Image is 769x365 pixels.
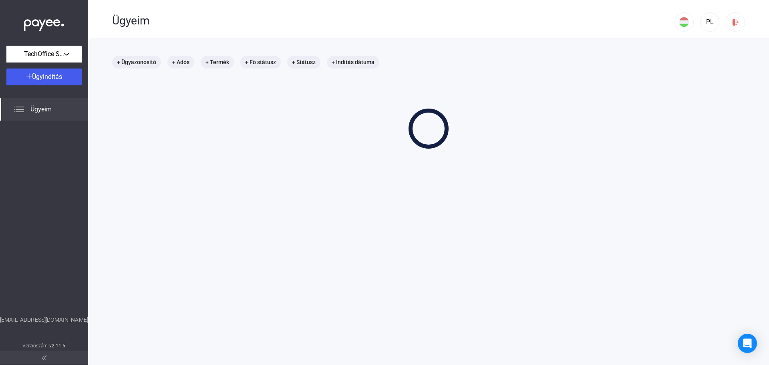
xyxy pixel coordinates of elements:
strong: v2.11.5 [49,343,66,349]
mat-chip: + Indítás dátuma [327,56,379,69]
button: HU [674,12,694,32]
img: HU [679,17,689,27]
img: arrow-double-left-grey.svg [42,355,46,360]
span: Ügyeim [30,105,52,114]
span: TechOffice Solution Kft. [24,49,64,59]
img: list.svg [14,105,24,114]
button: logout-red [726,12,745,32]
div: Ügyeim [112,14,674,28]
img: white-payee-white-dot.svg [24,15,64,31]
div: Open Intercom Messenger [738,334,757,353]
mat-chip: + Adós [167,56,194,69]
img: plus-white.svg [26,73,32,79]
mat-chip: + Ügyazonosító [112,56,161,69]
button: PL [700,12,719,32]
span: Ügyindítás [32,73,62,81]
mat-chip: + Státusz [287,56,320,69]
img: logout-red [731,18,740,26]
button: TechOffice Solution Kft. [6,46,82,63]
div: PL [703,17,717,27]
button: Ügyindítás [6,69,82,85]
mat-chip: + Fő státusz [240,56,281,69]
mat-chip: + Termék [201,56,234,69]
